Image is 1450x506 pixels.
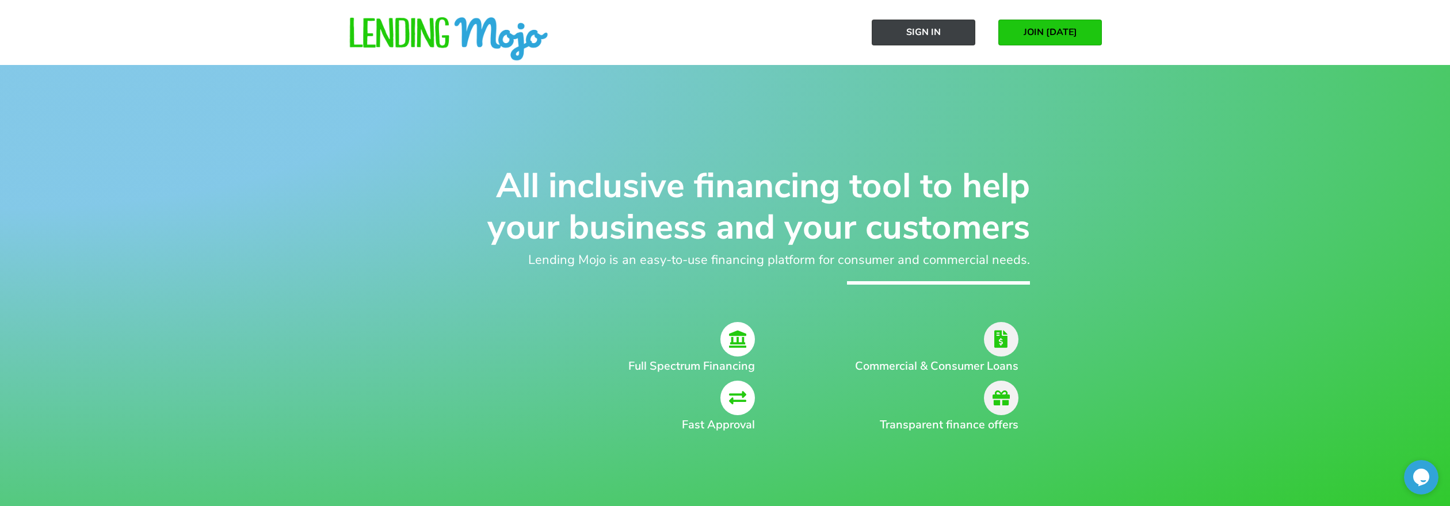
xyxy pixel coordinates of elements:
h1: All inclusive financing tool to help your business and your customers [420,165,1030,248]
span: Sign In [906,27,941,37]
h2: Fast Approval [472,416,755,434]
iframe: chat widget [1404,460,1438,494]
h2: Commercial & Consumer Loans [835,358,1018,375]
h2: Transparent finance offers [835,416,1018,434]
a: Sign In [872,20,975,45]
img: lm-horizontal-logo [348,17,550,62]
a: JOIN [DATE] [998,20,1102,45]
span: JOIN [DATE] [1024,27,1077,37]
h2: Lending Mojo is an easy-to-use financing platform for consumer and commercial needs. [420,251,1030,270]
h2: Full Spectrum Financing [472,358,755,375]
